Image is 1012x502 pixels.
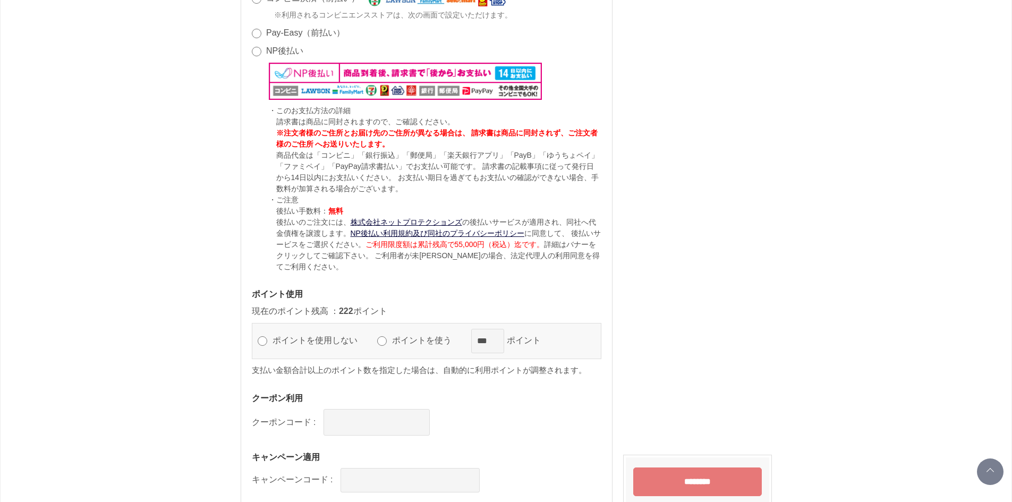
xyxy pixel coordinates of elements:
[276,206,601,273] p: 後払い手数料： 後払いのご注文には、 の後払いサービスが適用され、同社へ代金債権を譲渡します。 に同意して、 後払いサービスをご選択ください。 詳細はバナーをクリックしてご確認下さい。 ご利用者...
[274,10,512,21] span: ※利用されるコンビニエンスストアは、次の画面で設定いただけます。
[365,240,545,249] span: ご利用限度額は累計残高で55,000円（税込）迄です。
[252,452,601,463] h3: キャンペーン適用
[276,116,601,127] p: 請求書は商品に同封されますので、ご確認ください。
[328,207,343,215] span: 無料
[389,336,464,345] label: ポイントを使う
[504,336,553,345] label: ポイント
[270,336,370,345] label: ポイントを使用しない
[269,63,542,100] img: NP後払い
[266,46,303,55] label: NP後払い
[252,475,333,484] label: キャンペーンコード :
[252,288,601,300] h3: ポイント使用
[252,305,601,318] p: 現在のポイント残高 ： ポイント
[252,418,316,427] label: クーポンコード :
[351,218,462,226] a: 株式会社ネットプロテクションズ
[252,393,601,404] h3: クーポン利用
[266,28,345,37] label: Pay-Easy（前払い）
[252,364,601,377] p: 支払い金額合計以上のポイント数を指定した場合は、自動的に利用ポイントが調整されます。
[269,105,601,273] div: ・このお支払方法の詳細 ・ご注意
[339,307,353,316] span: 222
[276,150,601,194] p: 商品代金は「コンビニ」「銀行振込」「郵便局」「楽天銀行アプリ」「PayB」「ゆうちょペイ」「ファミペイ」「PayPay請求書払い」でお支払い可能です。 請求書の記載事項に従って発行日から14日以...
[351,229,524,237] a: NP後払い利用規約及び同社のプライバシーポリシー
[276,129,598,148] span: ※注文者様のご住所とお届け先のご住所が異なる場合は、 請求書は商品に同封されず、ご注文者様のご住所 へお送りいたします。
